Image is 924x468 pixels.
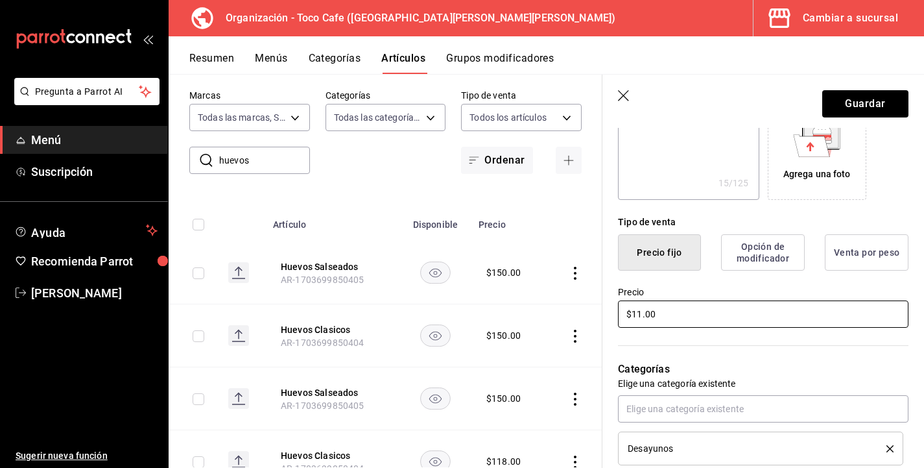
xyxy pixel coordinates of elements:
[446,52,554,74] button: Grupos modificadores
[326,91,446,100] label: Categorías
[783,167,851,181] div: Agrega una foto
[771,105,863,197] div: Agrega una foto
[189,52,924,74] div: navigation tabs
[189,91,310,100] label: Marcas
[31,252,158,270] span: Recomienda Parrot
[281,400,364,411] span: AR-1703699850405
[281,323,385,336] button: edit-product-location
[618,395,908,423] input: Elige una categoría existente
[143,34,153,44] button: open_drawer_menu
[822,90,908,117] button: Guardar
[31,163,158,180] span: Suscripción
[618,216,908,229] div: Tipo de venta
[420,262,451,284] button: availability-product
[219,147,310,173] input: Buscar artículo
[618,288,908,297] label: Precio
[281,338,364,348] span: AR-1703699850404
[420,388,451,410] button: availability-product
[877,445,894,452] button: delete
[334,111,422,124] span: Todas las categorías, Sin categoría
[461,147,532,174] button: Ordenar
[618,362,908,377] p: Categorías
[471,200,546,241] th: Precio
[35,85,139,99] span: Pregunta a Parrot AI
[486,392,521,405] div: $ 150.00
[420,325,451,347] button: availability-product
[721,234,805,271] button: Opción de modificador
[16,449,158,463] span: Sugerir nueva función
[400,200,471,241] th: Disponible
[486,455,521,468] div: $ 118.00
[198,111,286,124] span: Todas las marcas, Sin marca
[618,234,701,271] button: Precio fijo
[618,301,908,328] input: $0.00
[309,52,361,74] button: Categorías
[9,94,160,108] a: Pregunta a Parrot AI
[31,131,158,149] span: Menú
[281,260,385,273] button: edit-product-location
[469,111,547,124] span: Todos los artículos
[825,234,908,271] button: Venta por peso
[803,9,898,27] div: Cambiar a sucursal
[281,449,385,462] button: edit-product-location
[718,177,749,190] div: 15 /125
[14,78,160,105] button: Pregunta a Parrot AI
[215,10,615,26] h3: Organización - Toco Cafe ([GEOGRAPHIC_DATA][PERSON_NAME][PERSON_NAME])
[281,386,385,399] button: edit-product-location
[628,444,673,453] span: Desayunos
[255,52,287,74] button: Menús
[265,200,400,241] th: Artículo
[31,284,158,302] span: [PERSON_NAME]
[381,52,425,74] button: Artículos
[486,329,521,342] div: $ 150.00
[569,393,582,406] button: actions
[569,267,582,280] button: actions
[31,223,141,238] span: Ayuda
[569,330,582,343] button: actions
[189,52,234,74] button: Resumen
[461,91,582,100] label: Tipo de venta
[618,377,908,390] p: Elige una categoría existente
[486,266,521,279] div: $ 150.00
[281,275,364,285] span: AR-1703699850405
